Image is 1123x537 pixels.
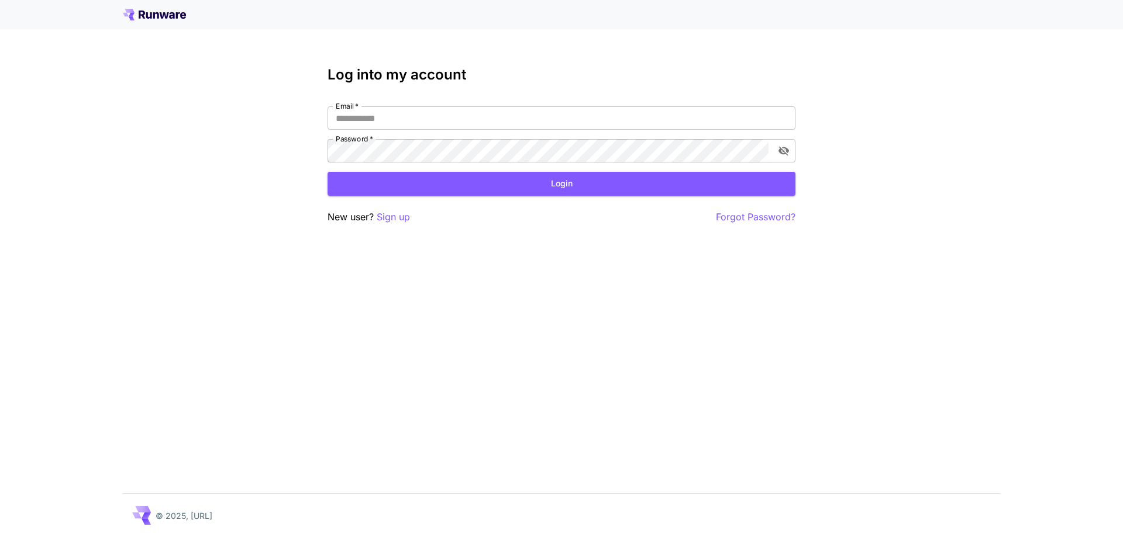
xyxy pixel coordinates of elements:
[328,172,795,196] button: Login
[328,67,795,83] h3: Log into my account
[156,510,212,522] p: © 2025, [URL]
[336,134,373,144] label: Password
[336,101,359,111] label: Email
[328,210,410,224] p: New user?
[773,140,794,161] button: toggle password visibility
[377,210,410,224] button: Sign up
[716,210,795,224] button: Forgot Password?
